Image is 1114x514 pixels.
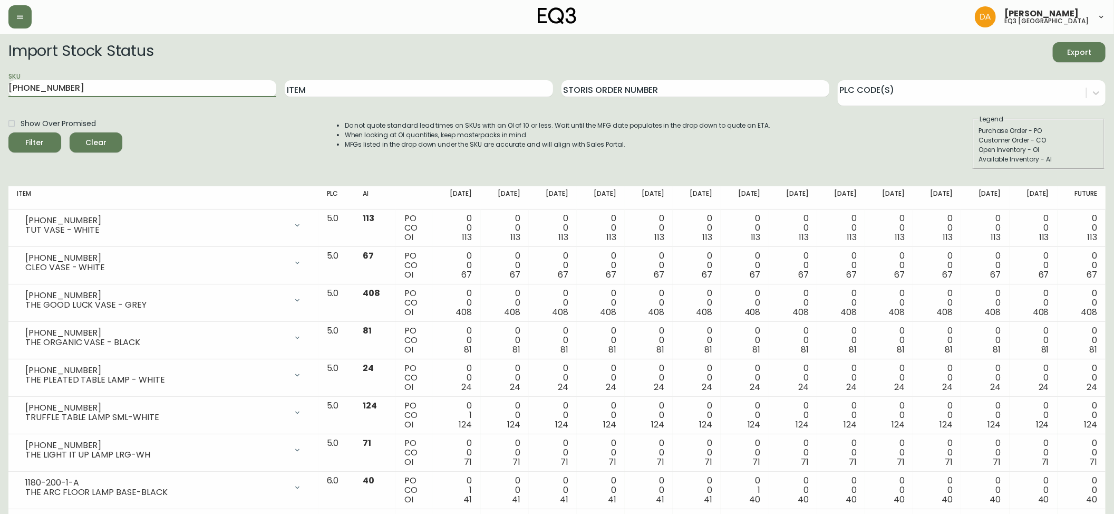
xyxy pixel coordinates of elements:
[874,251,905,280] div: 0 0
[922,289,953,317] div: 0 0
[681,251,712,280] div: 0 0
[8,186,318,210] th: Item
[681,401,712,430] div: 0 0
[991,269,1001,281] span: 67
[1066,289,1097,317] div: 0 0
[945,456,953,468] span: 71
[826,289,857,317] div: 0 0
[464,456,472,468] span: 71
[606,231,616,243] span: 113
[1018,364,1049,392] div: 0 0
[606,381,616,393] span: 24
[25,366,287,375] div: [PHONE_NUMBER]
[1018,251,1049,280] div: 0 0
[1018,214,1049,242] div: 0 0
[729,251,760,280] div: 0 0
[363,474,374,487] span: 40
[865,186,913,210] th: [DATE]
[585,439,616,467] div: 0 0
[826,476,857,505] div: 0 0
[404,326,424,355] div: PO CO
[318,210,354,247] td: 5.0
[888,306,905,318] span: 408
[1018,401,1049,430] div: 0 0
[801,456,809,468] span: 71
[25,441,287,450] div: [PHONE_NUMBER]
[510,269,520,281] span: 67
[826,364,857,392] div: 0 0
[21,118,96,129] span: Show Over Promised
[1089,344,1097,356] span: 81
[796,418,809,431] span: 124
[700,418,713,431] span: 124
[489,364,520,392] div: 0 0
[510,231,520,243] span: 113
[874,439,905,467] div: 0 0
[538,7,577,24] img: logo
[404,269,413,281] span: OI
[1087,381,1097,393] span: 24
[970,476,1001,505] div: 0 0
[979,126,1099,136] div: Purchase Order - PO
[552,306,568,318] span: 408
[8,132,61,153] button: Filter
[826,214,857,242] div: 0 0
[778,476,809,505] div: 0 0
[874,326,905,355] div: 0 0
[681,476,712,505] div: 0 0
[769,186,817,210] th: [DATE]
[826,439,857,467] div: 0 0
[608,456,616,468] span: 71
[897,456,905,468] span: 71
[441,401,472,430] div: 0 1
[25,291,287,300] div: [PHONE_NUMBER]
[922,364,953,392] div: 0 0
[633,214,664,242] div: 0 0
[1066,326,1097,355] div: 0 0
[979,155,1099,164] div: Available Inventory - AI
[529,186,577,210] th: [DATE]
[1004,18,1089,24] h5: eq3 [GEOGRAPHIC_DATA]
[441,251,472,280] div: 0 0
[606,269,616,281] span: 67
[489,214,520,242] div: 0 0
[1033,306,1049,318] span: 408
[753,344,761,356] span: 81
[942,381,953,393] span: 24
[462,269,472,281] span: 67
[404,364,424,392] div: PO CO
[404,231,413,243] span: OI
[748,418,761,431] span: 124
[25,263,287,272] div: CLEO VASE - WHITE
[17,214,310,237] div: [PHONE_NUMBER]TUT VASE - WHITE
[537,364,568,392] div: 0 0
[512,344,520,356] span: 81
[78,136,114,149] span: Clear
[585,326,616,355] div: 0 0
[537,439,568,467] div: 0 0
[1066,401,1097,430] div: 0 0
[25,253,287,263] div: [PHONE_NUMBER]
[25,403,287,413] div: [PHONE_NUMBER]
[945,344,953,356] span: 81
[17,326,310,349] div: [PHONE_NUMBER]THE ORGANIC VASE - BLACK
[17,476,310,499] div: 1180-200-1-ATHE ARC FLOOR LAMP BASE-BLACK
[537,214,568,242] div: 0 0
[17,289,310,312] div: [PHONE_NUMBER]THE GOOD LUCK VASE - GREY
[846,381,857,393] span: 24
[441,476,472,505] div: 0 1
[537,251,568,280] div: 0 0
[537,326,568,355] div: 0 0
[970,439,1001,467] div: 0 0
[696,306,713,318] span: 408
[25,375,287,385] div: THE PLEATED TABLE LAMP - WHITE
[961,186,1009,210] th: [DATE]
[654,231,664,243] span: 113
[656,456,664,468] span: 71
[585,214,616,242] div: 0 0
[459,418,472,431] span: 124
[1004,9,1079,18] span: [PERSON_NAME]
[1066,214,1097,242] div: 0 0
[1061,46,1097,59] span: Export
[897,344,905,356] span: 81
